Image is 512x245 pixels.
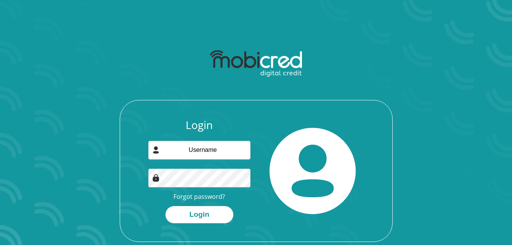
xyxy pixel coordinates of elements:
[148,119,250,132] h3: Login
[165,206,233,223] button: Login
[173,192,225,201] a: Forgot password?
[152,174,160,182] img: Image
[210,50,302,77] img: mobicred logo
[152,146,160,154] img: user-icon image
[148,141,250,160] input: Username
